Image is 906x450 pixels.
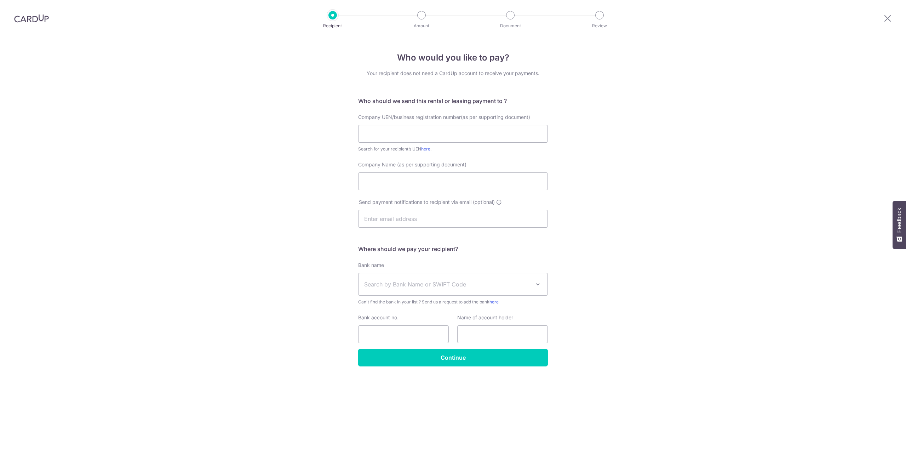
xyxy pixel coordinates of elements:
[306,22,359,29] p: Recipient
[358,161,466,167] span: Company Name (as per supporting document)
[358,314,398,321] label: Bank account no.
[358,210,548,228] input: Enter email address
[573,22,626,29] p: Review
[358,298,548,306] span: Can't find the bank in your list ? Send us a request to add the bank
[395,22,448,29] p: Amount
[358,262,384,269] label: Bank name
[358,114,530,120] span: Company UEN/business registration number(as per supporting document)
[421,146,430,152] a: here
[358,97,548,105] h5: Who should we send this rental or leasing payment to ?
[484,22,537,29] p: Document
[364,280,531,289] span: Search by Bank Name or SWIFT Code
[358,349,548,366] input: Continue
[896,208,902,233] span: Feedback
[358,51,548,64] h4: Who would you like to pay?
[358,70,548,77] div: Your recipient does not need a CardUp account to receive your payments.
[457,314,513,321] label: Name of account holder
[489,299,499,304] a: here
[358,245,548,253] h5: Where should we pay your recipient?
[358,146,548,153] div: Search for your recipient’s UEN .
[893,201,906,249] button: Feedback - Show survey
[14,14,49,23] img: CardUp
[359,199,495,206] span: Send payment notifications to recipient via email (optional)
